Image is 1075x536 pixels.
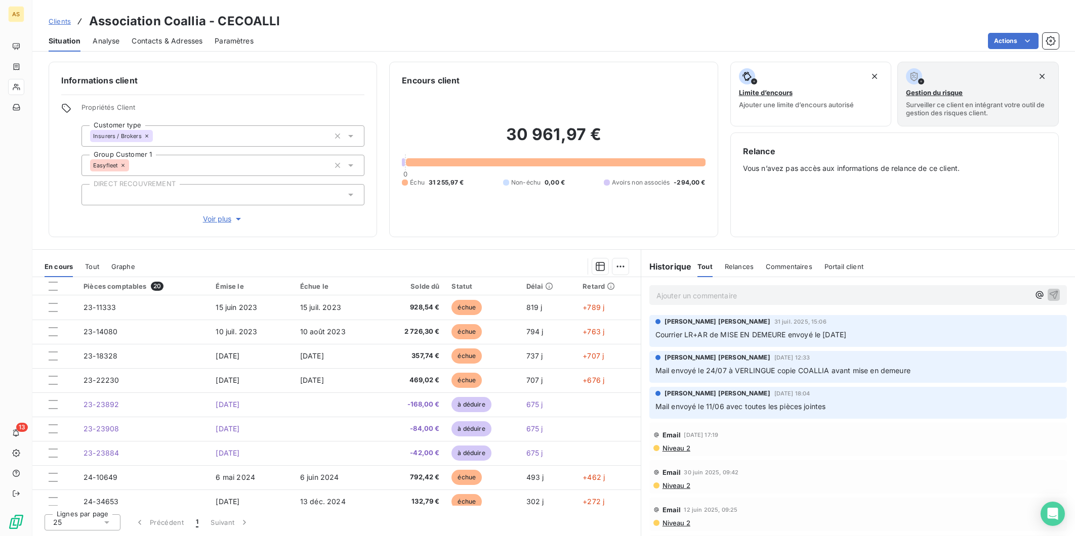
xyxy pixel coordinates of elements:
[655,402,826,411] span: Mail envoyé le 11/06 avec toutes les pièces jointes
[526,327,544,336] span: 794 j
[1041,502,1065,526] div: Open Intercom Messenger
[196,517,198,527] span: 1
[526,376,543,384] span: 707 j
[526,351,543,360] span: 737 j
[663,431,681,439] span: Email
[451,300,482,315] span: échue
[824,262,863,271] span: Portail client
[216,376,239,384] span: [DATE]
[655,366,911,375] span: Mail envoyé le 24/07 à VERLINGUE copie COALLIA avant mise en demeure
[663,506,681,514] span: Email
[84,473,117,481] span: 24-10649
[216,400,239,409] span: [DATE]
[383,424,440,434] span: -84,00 €
[897,62,1059,126] button: Gestion du risqueSurveiller ce client en intégrant votre outil de gestion des risques client.
[526,473,544,481] span: 493 j
[583,376,604,384] span: +676 j
[451,348,482,364] span: échue
[84,327,117,336] span: 23-14080
[383,302,440,312] span: 928,54 €
[383,399,440,410] span: -168,00 €
[84,400,119,409] span: 23-23892
[84,376,119,384] span: 23-22230
[300,351,324,360] span: [DATE]
[84,282,203,291] div: Pièces comptables
[906,88,963,97] span: Gestion du risque
[383,375,440,385] span: 469,02 €
[661,519,690,527] span: Niveau 2
[216,303,257,311] span: 15 juin 2023
[90,190,98,199] input: Ajouter une valeur
[655,330,847,339] span: Courrier LR+AR de MISE EN DEMEURE envoyé le [DATE]
[583,327,604,336] span: +763 j
[451,470,482,485] span: échue
[216,327,257,336] span: 10 juil. 2023
[526,449,543,457] span: 675 j
[511,178,541,187] span: Non-échu
[85,262,99,271] span: Tout
[89,12,280,30] h3: Association Coallia - CECOALLI
[743,145,1046,157] h6: Relance
[203,214,243,224] span: Voir plus
[697,262,713,271] span: Tout
[766,262,812,271] span: Commentaires
[383,282,440,290] div: Solde dû
[583,497,604,506] span: +272 j
[111,262,135,271] span: Graphe
[93,133,142,139] span: Insurers / Brokers
[526,303,543,311] span: 819 j
[451,445,491,461] span: à déduire
[383,327,440,337] span: 2 726,30 €
[583,351,604,360] span: +707 j
[216,282,287,290] div: Émise le
[61,74,364,86] h6: Informations client
[988,33,1039,49] button: Actions
[612,178,670,187] span: Avoirs non associés
[451,421,491,436] span: à déduire
[300,327,346,336] span: 10 août 2023
[8,6,24,22] div: AS
[129,161,137,170] input: Ajouter une valeur
[93,36,119,46] span: Analyse
[383,448,440,458] span: -42,00 €
[774,390,810,396] span: [DATE] 18:04
[216,497,239,506] span: [DATE]
[526,424,543,433] span: 675 j
[730,62,892,126] button: Limite d’encoursAjouter une limite d’encours autorisé
[84,351,117,360] span: 23-18328
[674,178,705,187] span: -294,00 €
[545,178,565,187] span: 0,00 €
[49,17,71,25] span: Clients
[583,282,634,290] div: Retard
[451,324,482,339] span: échue
[216,473,255,481] span: 6 mai 2024
[739,88,793,97] span: Limite d’encours
[663,468,681,476] span: Email
[383,472,440,482] span: 792,42 €
[300,376,324,384] span: [DATE]
[665,389,770,398] span: [PERSON_NAME] [PERSON_NAME]
[84,303,116,311] span: 23-11333
[641,260,692,273] h6: Historique
[153,131,161,141] input: Ajouter une valeur
[684,507,737,513] span: 12 juin 2025, 09:25
[216,449,239,457] span: [DATE]
[684,469,738,475] span: 30 juin 2025, 09:42
[129,512,190,533] button: Précédent
[204,512,256,533] button: Suivant
[215,36,254,46] span: Paramètres
[684,432,718,438] span: [DATE] 17:19
[451,282,514,290] div: Statut
[403,170,407,178] span: 0
[300,497,346,506] span: 13 déc. 2024
[300,473,339,481] span: 6 juin 2024
[216,424,239,433] span: [DATE]
[429,178,464,187] span: 31 255,97 €
[84,424,119,433] span: 23-23908
[383,497,440,507] span: 132,79 €
[45,262,73,271] span: En cours
[84,449,119,457] span: 23-23884
[300,303,341,311] span: 15 juil. 2023
[665,353,770,362] span: [PERSON_NAME] [PERSON_NAME]
[451,494,482,509] span: échue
